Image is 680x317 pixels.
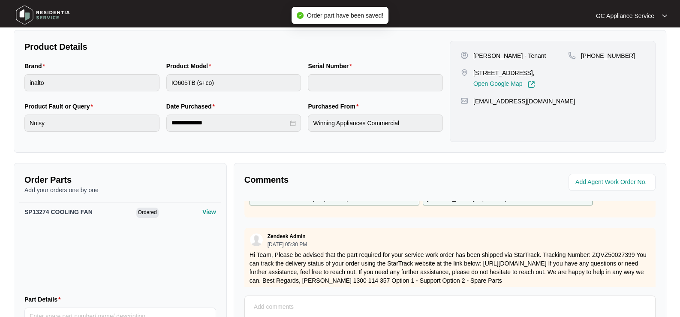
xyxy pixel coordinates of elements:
[166,74,301,91] input: Product Model
[268,242,307,247] p: [DATE] 05:30 PM
[596,12,654,20] p: GC Appliance Service
[24,295,64,304] label: Part Details
[527,81,535,88] img: Link-External
[24,102,96,111] label: Product Fault or Query
[308,74,443,91] input: Serial Number
[268,233,306,240] p: Zendesk Admin
[202,208,216,216] p: View
[568,51,576,59] img: map-pin
[172,118,289,127] input: Date Purchased
[24,62,48,70] label: Brand
[24,74,159,91] input: Brand
[24,41,443,53] p: Product Details
[460,97,468,105] img: map-pin
[250,251,650,285] p: Hi Team, Please be advised that the part required for your service work order has been shipped vi...
[166,62,215,70] label: Product Model
[575,177,650,187] input: Add Agent Work Order No.
[24,186,216,194] p: Add your orders one by one
[473,51,546,60] p: [PERSON_NAME] - Tenant
[460,69,468,76] img: map-pin
[13,2,73,28] img: residentia service logo
[662,14,667,18] img: dropdown arrow
[581,51,635,60] p: [PHONE_NUMBER]
[473,81,535,88] a: Open Google Map
[297,12,304,19] span: check-circle
[24,174,216,186] p: Order Parts
[24,208,93,215] span: SP13274 COOLING FAN
[24,115,159,132] input: Product Fault or Query
[136,208,159,218] span: Ordered
[473,69,535,77] p: [STREET_ADDRESS],
[308,102,362,111] label: Purchased From
[308,115,443,132] input: Purchased From
[166,102,218,111] label: Date Purchased
[460,51,468,59] img: user-pin
[250,233,263,246] img: user.svg
[307,12,383,19] span: Order part have been saved!
[244,174,444,186] p: Comments
[473,97,575,106] p: [EMAIL_ADDRESS][DOMAIN_NAME]
[308,62,355,70] label: Serial Number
